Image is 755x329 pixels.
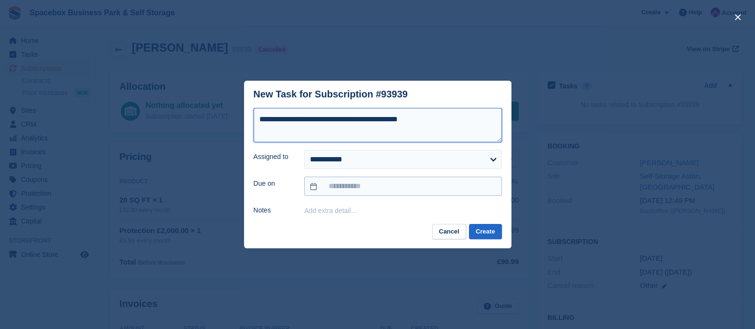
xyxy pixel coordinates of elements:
button: Create [469,224,501,240]
div: New Task for Subscription #93939 [254,89,408,100]
button: close [730,10,745,25]
button: Add extra detail… [304,207,357,214]
label: Notes [254,205,293,215]
label: Assigned to [254,152,293,162]
button: Cancel [432,224,466,240]
label: Due on [254,179,293,189]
